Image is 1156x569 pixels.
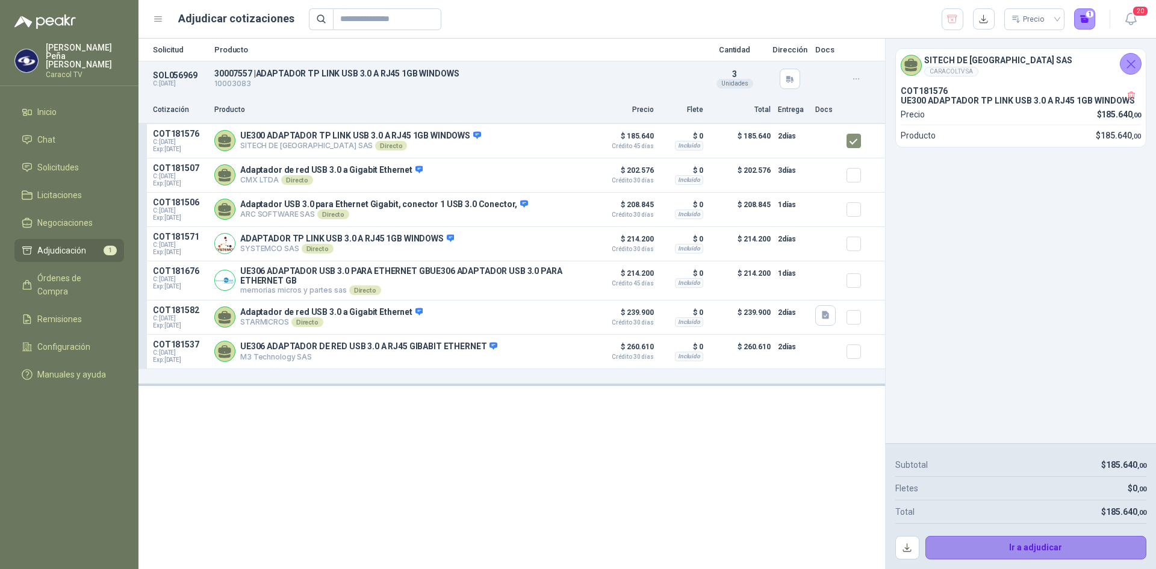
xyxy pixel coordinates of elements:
span: Remisiones [37,312,82,326]
p: Precio [901,108,925,121]
span: 185.640 [1101,131,1141,140]
p: Producto [214,104,586,116]
span: Negociaciones [37,216,93,229]
p: Subtotal [895,458,928,471]
span: ,00 [1132,132,1141,140]
span: C: [DATE] [153,207,207,214]
p: 1 días [778,197,808,212]
span: Crédito 45 días [594,143,654,149]
p: COT181582 [153,305,207,315]
span: 3 [732,69,737,79]
p: Adaptador USB 3.0 para Ethernet Gigabit, conector 1 USB 3.0 Conector, [240,199,528,210]
span: 20 [1132,5,1149,17]
p: ARC SOFTWARE SAS [240,210,528,219]
span: Exp: [DATE] [153,322,207,329]
div: Directo [375,141,407,151]
span: Crédito 30 días [594,212,654,218]
p: Dirección [772,46,808,54]
p: 2 días [778,129,808,143]
p: 3 días [778,163,808,178]
p: $ 202.576 [594,163,654,184]
p: 10003083 [214,78,697,90]
div: Incluido [675,244,703,253]
span: C: [DATE] [153,138,207,146]
p: $ 185.640 [594,129,654,149]
p: $ 0 [661,129,703,143]
p: UE300 ADAPTADOR TP LINK USB 3.0 A RJ45 1GB WINDOWS [240,131,481,141]
p: $ 0 [661,340,703,354]
p: $ 214.200 [710,266,771,295]
p: $ 260.610 [710,340,771,364]
p: C: [DATE] [153,80,207,87]
p: COT181537 [153,340,207,349]
a: Chat [14,128,124,151]
p: Producto [901,129,936,142]
p: M3 Technology SAS [240,352,497,361]
p: 2 días [778,340,808,354]
div: CARACOLTV SA [924,67,978,76]
div: Directo [349,285,381,295]
a: Licitaciones [14,184,124,207]
p: Cotización [153,104,207,116]
a: Configuración [14,335,124,358]
p: $ 208.845 [594,197,654,218]
p: UE306 ADAPTADOR USB 3.0 PARA ETHERNET GBUE306 ADAPTADOR USB 3.0 PARA ETHERNET GB [240,266,586,285]
a: Adjudicación1 [14,239,124,262]
div: Incluido [675,278,703,288]
h1: Adjudicar cotizaciones [178,10,294,27]
p: Total [710,104,771,116]
p: $ 214.200 [710,232,771,256]
div: Directo [302,244,334,253]
p: COT181576 [153,129,207,138]
span: C: [DATE] [153,349,207,356]
p: UE306 ADAPTADOR DE RED USB 3.0 A RJ45 GIBABIT ETHERNET [240,341,497,352]
p: $ 0 [661,232,703,246]
span: ,00 [1132,111,1141,119]
span: 185.640 [1106,460,1146,470]
span: Exp: [DATE] [153,180,207,187]
p: $ 214.200 [594,266,654,287]
span: Crédito 30 días [594,246,654,252]
p: $ 0 [661,163,703,178]
div: Unidades [716,79,753,89]
p: Adaptador de red USB 3.0 a Gigabit Ethernet [240,165,423,176]
p: $ 260.610 [594,340,654,360]
span: ,00 [1137,509,1146,517]
span: ,00 [1137,462,1146,470]
span: Crédito 30 días [594,320,654,326]
p: Producto [214,46,697,54]
span: Adjudicación [37,244,86,257]
p: $ 208.845 [710,197,771,222]
span: Exp: [DATE] [153,214,207,222]
p: Cantidad [704,46,765,54]
p: Docs [815,46,839,54]
div: Incluido [675,210,703,219]
p: 2 días [778,305,808,320]
p: $ [1101,505,1146,518]
p: $ 0 [661,197,703,212]
span: C: [DATE] [153,241,207,249]
span: Manuales y ayuda [37,368,106,381]
span: Crédito 30 días [594,354,654,360]
p: $ 239.900 [594,305,654,326]
p: SOL056969 [153,70,207,80]
p: $ 0 [661,266,703,281]
div: Incluido [675,141,703,151]
p: Solicitud [153,46,207,54]
span: 185.640 [1106,507,1146,517]
a: Solicitudes [14,156,124,179]
span: Exp: [DATE] [153,356,207,364]
button: Cerrar [1120,53,1142,75]
a: Órdenes de Compra [14,267,124,303]
p: [PERSON_NAME] Peña [PERSON_NAME] [46,43,124,69]
span: Solicitudes [37,161,79,174]
span: Chat [37,133,55,146]
h4: SITECH DE [GEOGRAPHIC_DATA] SAS [924,54,1072,67]
span: C: [DATE] [153,315,207,322]
span: Exp: [DATE] [153,146,207,153]
p: $ 185.640 [710,129,771,153]
p: Fletes [895,482,918,495]
p: memorias micros y partes sas [240,285,586,295]
a: Inicio [14,101,124,123]
button: Ir a adjudicar [925,536,1147,560]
